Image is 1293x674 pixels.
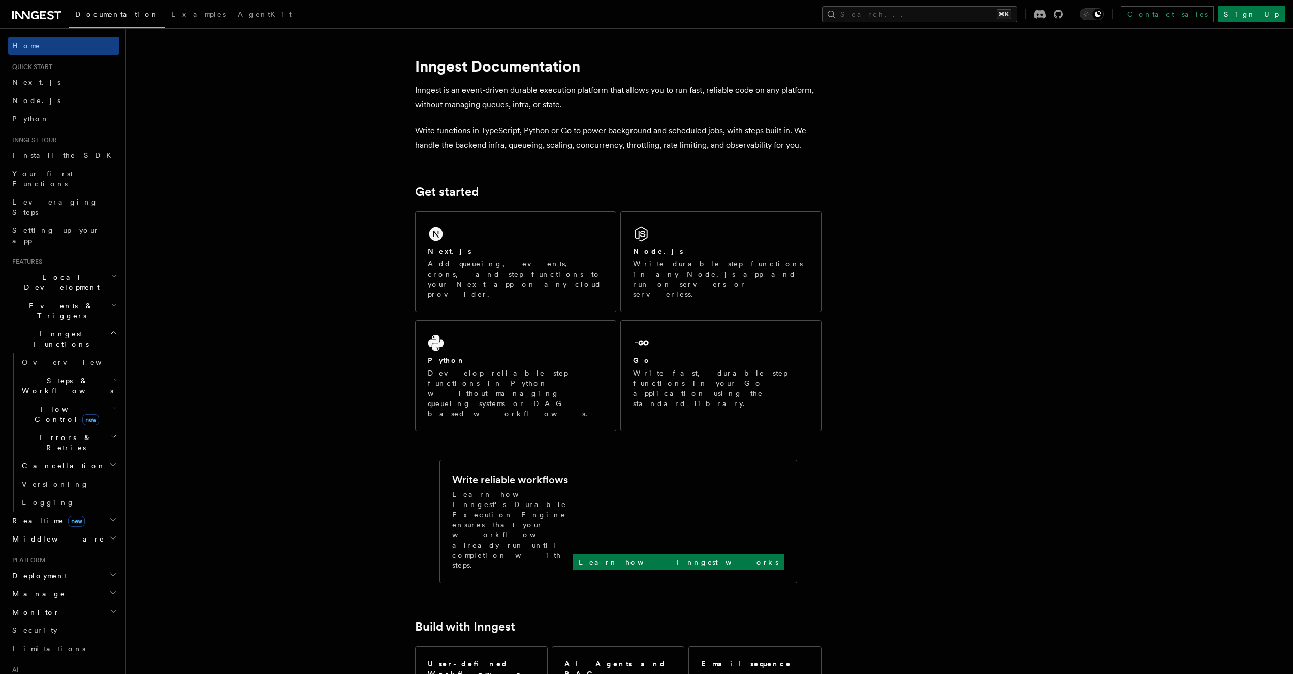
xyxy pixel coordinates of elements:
p: Write durable step functions in any Node.js app and run on servers or serverless. [633,259,809,299]
span: Flow Control [18,404,112,424]
button: Manage [8,585,119,603]
a: PythonDevelop reliable step functions in Python without managing queueing systems or DAG based wo... [415,320,616,431]
span: Middleware [8,534,105,544]
h2: Python [428,355,465,365]
button: Inngest Functions [8,325,119,353]
button: Deployment [8,566,119,585]
span: Next.js [12,78,60,86]
span: new [82,414,99,425]
span: Your first Functions [12,170,73,188]
p: Learn how Inngest works [579,557,778,567]
span: Manage [8,589,66,599]
button: Cancellation [18,457,119,475]
span: Leveraging Steps [12,198,98,216]
span: Local Development [8,272,111,292]
span: Examples [171,10,226,18]
a: Examples [165,3,232,27]
span: Steps & Workflows [18,376,113,396]
span: new [68,516,85,527]
a: Logging [18,493,119,512]
span: Errors & Retries [18,432,110,453]
p: Write functions in TypeScript, Python or Go to power background and scheduled jobs, with steps bu... [415,124,822,152]
span: Security [12,626,57,634]
span: Deployment [8,570,67,581]
button: Steps & Workflows [18,372,119,400]
p: Add queueing, events, crons, and step functions to your Next app on any cloud provider. [428,259,604,299]
button: Events & Triggers [8,296,119,325]
a: Learn how Inngest works [573,554,784,570]
a: Leveraging Steps [8,193,119,221]
span: Events & Triggers [8,300,111,321]
a: AgentKit [232,3,298,27]
button: Search...⌘K [822,6,1017,22]
a: Limitations [8,639,119,658]
button: Middleware [8,530,119,548]
p: Inngest is an event-driven durable execution platform that allows you to run fast, reliable code ... [415,83,822,112]
a: Overview [18,353,119,372]
span: Cancellation [18,461,106,471]
button: Toggle dark mode [1080,8,1104,20]
a: Next.jsAdd queueing, events, crons, and step functions to your Next app on any cloud provider. [415,211,616,312]
button: Realtimenew [8,512,119,530]
button: Errors & Retries [18,428,119,457]
a: Node.js [8,91,119,110]
a: Next.js [8,73,119,91]
span: Platform [8,556,46,564]
button: Monitor [8,603,119,621]
a: Documentation [69,3,165,28]
span: Python [12,115,49,123]
h2: Email sequence [701,659,792,669]
span: Setting up your app [12,226,100,245]
a: Python [8,110,119,128]
span: Logging [22,498,75,507]
span: Documentation [75,10,159,18]
a: Get started [415,185,479,199]
p: Learn how Inngest's Durable Execution Engine ensures that your workflow already run until complet... [452,489,573,570]
kbd: ⌘K [997,9,1011,19]
h1: Inngest Documentation [415,57,822,75]
a: GoWrite fast, durable step functions in your Go application using the standard library. [620,320,822,431]
p: Write fast, durable step functions in your Go application using the standard library. [633,368,809,409]
a: Versioning [18,475,119,493]
a: Build with Inngest [415,620,515,634]
h2: Node.js [633,246,683,256]
a: Home [8,37,119,55]
h2: Go [633,355,651,365]
span: Inngest Functions [8,329,110,349]
span: Limitations [12,645,85,653]
span: Inngest tour [8,136,57,144]
a: Sign Up [1218,6,1285,22]
span: Monitor [8,607,60,617]
button: Local Development [8,268,119,296]
a: Security [8,621,119,639]
a: Setting up your app [8,221,119,250]
h2: Next.js [428,246,471,256]
span: Features [8,258,42,266]
span: Home [12,41,41,51]
span: Install the SDK [12,151,117,159]
span: AI [8,666,19,674]
div: Inngest Functions [8,353,119,512]
p: Develop reliable step functions in Python without managing queueing systems or DAG based workflows. [428,368,604,419]
a: Node.jsWrite durable step functions in any Node.js app and run on servers or serverless. [620,211,822,312]
h2: Write reliable workflows [452,473,568,487]
a: Your first Functions [8,164,119,193]
button: Flow Controlnew [18,400,119,428]
a: Install the SDK [8,146,119,164]
span: Realtime [8,516,85,526]
span: AgentKit [238,10,292,18]
span: Node.js [12,96,60,105]
span: Quick start [8,63,52,71]
span: Overview [22,358,127,366]
span: Versioning [22,480,89,488]
a: Contact sales [1121,6,1214,22]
